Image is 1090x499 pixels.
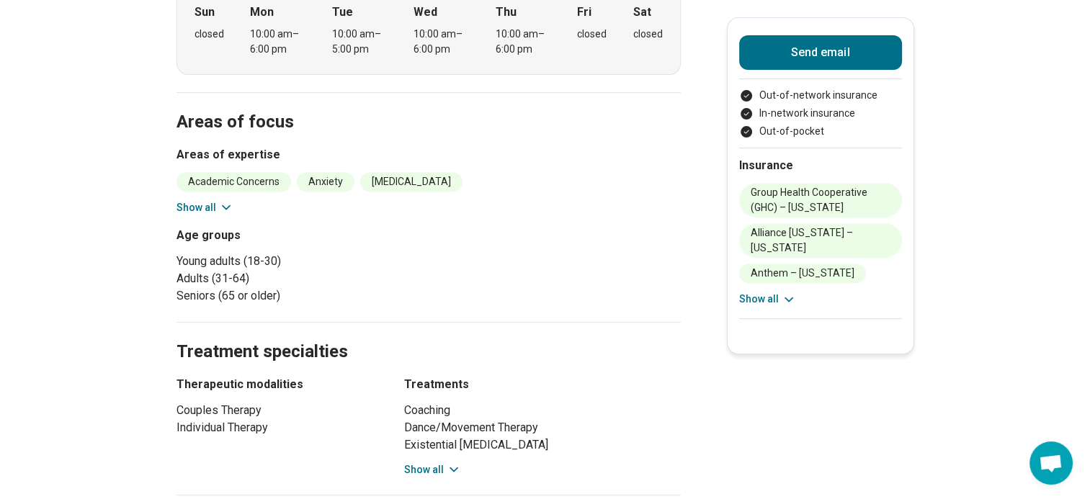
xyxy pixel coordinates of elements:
[414,4,437,21] strong: Wed
[404,419,681,436] li: Dance/Movement Therapy
[177,146,681,163] h3: Areas of expertise
[739,35,902,70] button: Send email
[177,270,423,287] li: Adults (31-64)
[739,157,902,174] h2: Insurance
[404,376,681,393] h3: Treatments
[177,287,423,305] li: Seniors (65 or older)
[739,292,796,307] button: Show all
[297,172,354,192] li: Anxiety
[739,264,866,283] li: Anthem – [US_STATE]
[177,172,291,192] li: Academic Concerns
[177,305,681,364] h2: Treatment specialties
[739,88,902,139] ul: Payment options
[177,76,681,135] h2: Areas of focus
[633,27,663,42] div: closed
[177,419,378,436] li: Individual Therapy
[360,172,463,192] li: [MEDICAL_DATA]
[404,462,461,477] button: Show all
[739,124,902,139] li: Out-of-pocket
[195,4,215,21] strong: Sun
[177,200,233,215] button: Show all
[177,402,378,419] li: Couples Therapy
[195,27,224,42] div: closed
[332,27,388,57] div: 10:00 am – 5:00 pm
[250,4,274,21] strong: Mon
[496,4,517,21] strong: Thu
[496,27,551,57] div: 10:00 am – 6:00 pm
[177,253,423,270] li: Young adults (18-30)
[414,27,469,57] div: 10:00 am – 6:00 pm
[633,4,651,21] strong: Sat
[739,88,902,103] li: Out-of-network insurance
[177,376,378,393] h3: Therapeutic modalities
[404,402,681,419] li: Coaching
[177,227,423,244] h3: Age groups
[332,4,353,21] strong: Tue
[739,183,902,217] li: Group Health Cooperative (GHC) – [US_STATE]
[739,223,902,258] li: Alliance [US_STATE] – [US_STATE]
[577,4,591,21] strong: Fri
[250,27,305,57] div: 10:00 am – 6:00 pm
[1029,441,1073,485] div: Open chat
[739,106,902,121] li: In-network insurance
[577,27,607,42] div: closed
[404,436,681,454] li: Existential [MEDICAL_DATA]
